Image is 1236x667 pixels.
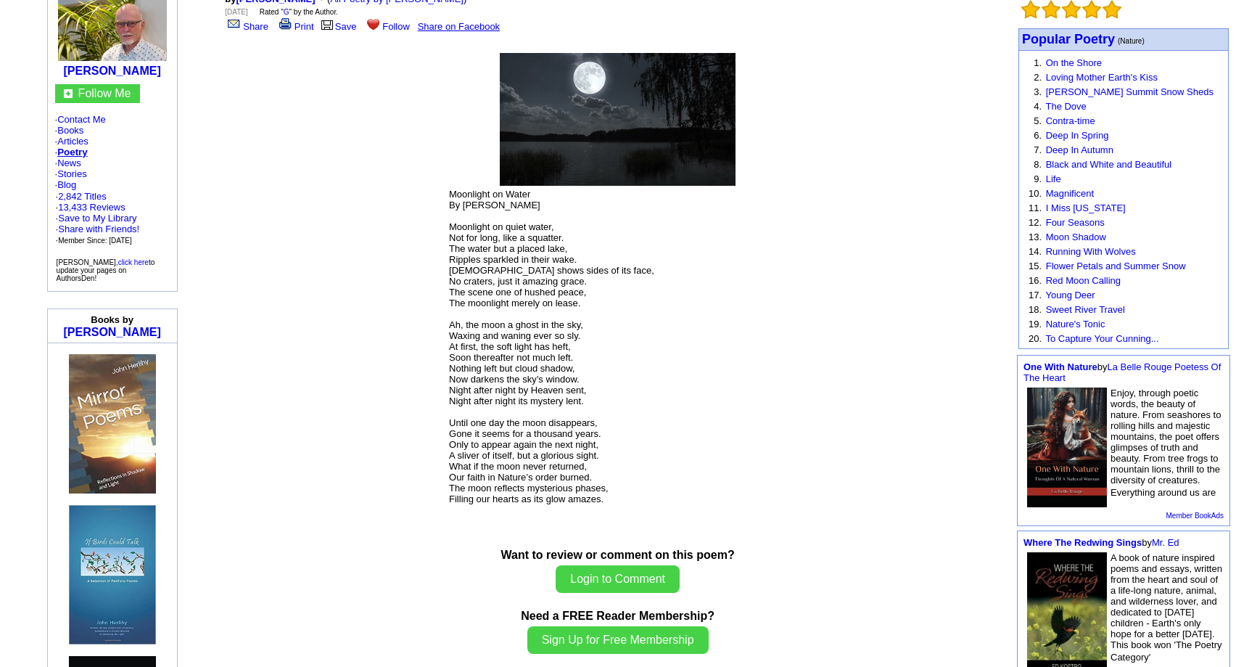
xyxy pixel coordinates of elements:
[1034,101,1042,112] font: 4.
[55,114,170,246] font: · · · · · · ·
[1029,290,1042,300] font: 17.
[1029,217,1042,228] font: 12.
[1029,202,1042,213] font: 11.
[57,147,87,157] a: Poetry
[1046,202,1126,213] a: I Miss [US_STATE]
[1034,86,1042,97] font: 3.
[1034,173,1042,184] font: 9.
[449,189,654,504] font: Moonlight on Water By [PERSON_NAME] Moonlight on quiet water, Not for long, like a squatter. The ...
[367,17,379,30] img: heart.gif
[1111,552,1222,663] font: A book of nature inspired poems and essays, written from the heart and soul of a life-long nature...
[1045,333,1158,344] a: To Capture Your Cunning...
[1046,159,1171,170] a: Black and White and Beautiful
[1029,261,1042,271] font: 15.
[1029,232,1042,242] font: 13.
[58,224,139,234] a: Share with Friends!
[56,213,140,245] font: · · ·
[111,347,112,352] img: shim.gif
[521,610,714,622] b: Need a FREE Reader Membership?
[1027,388,1107,507] img: 80435.jpg
[113,347,114,352] img: shim.gif
[69,494,70,501] img: shim.gif
[63,326,160,338] a: [PERSON_NAME]
[58,191,107,202] a: 2,842 Titles
[364,21,410,32] a: Follow
[91,314,133,325] b: Books by
[1046,217,1105,228] a: Four Seasons
[56,191,140,245] font: · ·
[260,8,338,16] font: Rated " " by the Author.
[58,202,125,213] a: 13,433 Reviews
[63,65,160,77] a: [PERSON_NAME]
[1023,361,1221,383] a: La Belle Rouge Poetess Of The Heart
[1023,361,1097,372] a: One With Nature
[1046,144,1113,155] a: Deep In Autumn
[1029,319,1042,330] font: 19.
[1029,304,1042,315] font: 18.
[57,179,76,190] a: Blog
[1046,304,1125,315] a: Sweet River Travel
[1023,361,1221,383] font: by
[57,258,155,282] font: [PERSON_NAME], to update your pages on AuthorsDen!
[527,634,709,646] a: Sign Up for Free Membership
[1046,232,1106,242] a: Moon Shadow
[1046,130,1109,141] a: Deep In Spring
[1029,333,1042,344] font: 20.
[1166,512,1224,520] a: Member BookAds
[78,87,131,99] a: Follow Me
[1022,33,1115,46] a: Popular Poetry
[1046,261,1186,271] a: Flower Petals and Summer Snow
[1034,57,1042,68] font: 1.
[1046,72,1158,83] a: Loving Mother Earth's Kiss
[1034,130,1042,141] font: 6.
[1029,246,1042,257] font: 14.
[1046,246,1136,257] a: Running With Wolves
[57,125,83,136] a: Books
[1046,188,1094,199] a: Magnificent
[279,18,292,30] img: print.gif
[319,18,335,30] img: library.gif
[69,505,156,645] img: 74994.jpg
[1045,290,1095,300] a: Young Deer
[58,213,136,224] a: Save to My Library
[1034,72,1042,83] font: 2.
[1152,537,1179,548] a: Mr. Ed
[1046,115,1095,126] a: Contra-time
[112,347,113,352] img: shim.gif
[1046,57,1102,68] a: On the Shore
[57,114,105,125] a: Contact Me
[1118,37,1145,45] font: (Nature)
[1022,32,1115,46] font: Popular Poetry
[118,258,149,266] a: click here
[319,21,357,32] a: Save
[276,21,314,32] a: Print
[1034,159,1042,170] font: 8.
[58,237,132,245] font: Member Since: [DATE]
[1111,388,1221,498] font: Enjoy, through poetic words, the beauty of nature. From seashores to rolling hills and majestic m...
[110,347,111,352] img: shim.gif
[1034,115,1042,126] font: 5.
[501,549,735,561] b: Want to review or comment on this poem?
[1023,537,1179,548] font: by
[225,21,268,32] a: Share
[1029,188,1042,199] font: 10.
[1034,144,1042,155] font: 7.
[57,136,88,147] a: Articles
[1045,101,1086,112] a: The Dove
[527,626,709,654] button: Sign Up for Free Membership
[1029,275,1042,286] font: 16.
[69,645,70,652] img: shim.gif
[284,8,289,16] a: G
[556,573,680,585] a: Login to Comment
[57,157,81,168] a: News
[64,89,73,98] img: gc.jpg
[57,168,86,179] a: Stories
[1023,537,1142,548] a: Where The Redwing Sings
[1046,319,1105,330] a: Nature's Tonic
[1046,173,1061,184] a: Life
[500,53,736,186] img: 346282.jpg
[556,565,680,593] button: Login to Comment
